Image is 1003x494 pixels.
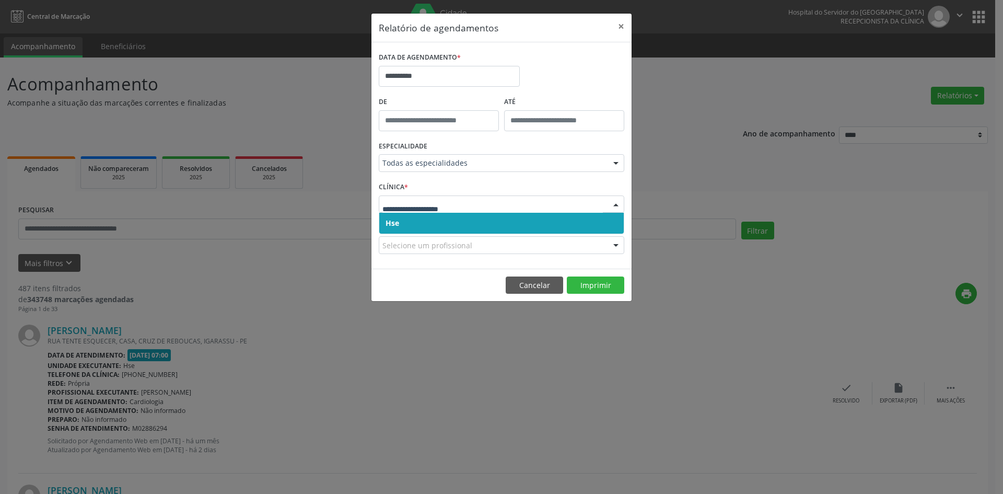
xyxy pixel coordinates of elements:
[567,277,624,294] button: Imprimir
[382,240,472,251] span: Selecione um profissional
[379,50,461,66] label: DATA DE AGENDAMENTO
[611,14,632,39] button: Close
[504,94,624,110] label: ATÉ
[386,218,399,228] span: Hse
[379,139,427,155] label: ESPECIALIDADE
[382,158,603,168] span: Todas as especialidades
[506,277,563,294] button: Cancelar
[379,94,499,110] label: De
[379,179,408,196] label: CLÍNICA
[379,21,498,35] h5: Relatório de agendamentos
